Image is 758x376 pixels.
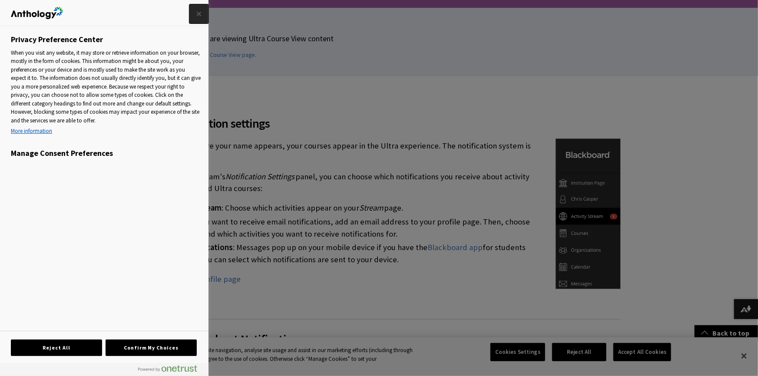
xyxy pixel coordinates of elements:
h3: Manage Consent Preferences [11,148,201,162]
h2: Privacy Preference Center [11,35,103,44]
button: Confirm My Choices [106,340,197,356]
div: When you visit any website, it may store or retrieve information on your browser, mostly in the f... [11,49,201,138]
div: Company Logo [11,4,63,22]
a: Powered by OneTrust Opens in a new Tab [138,365,204,376]
button: Close [189,4,209,23]
img: Powered by OneTrust Opens in a new Tab [138,365,197,372]
a: More information about your privacy, opens in a new tab [11,127,201,135]
button: Reject All [11,340,102,356]
img: Company Logo [11,7,63,19]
